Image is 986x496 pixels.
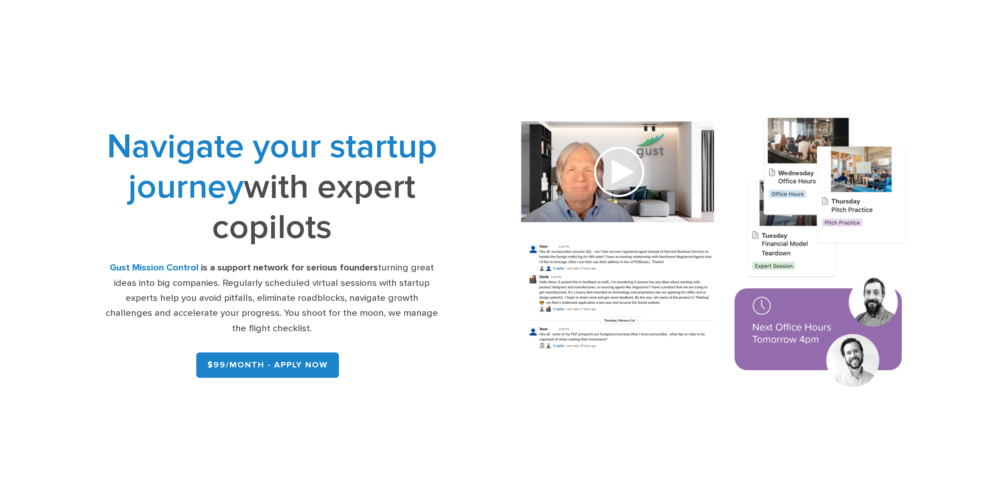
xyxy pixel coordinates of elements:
div: turning great ideas into big companies. Regularly scheduled virtual sessions with startup experts... [101,260,442,336]
strong: is a support network for serious founders [201,262,378,273]
img: Composition of calendar events, a video call presentation, and chat rooms [501,102,927,407]
h1: with expert copilots [101,126,442,248]
span: Navigate your startup journey [107,126,437,207]
a: $99/month - APPLY NOW [196,352,339,378]
strong: Gust Mission Control [110,262,198,273]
